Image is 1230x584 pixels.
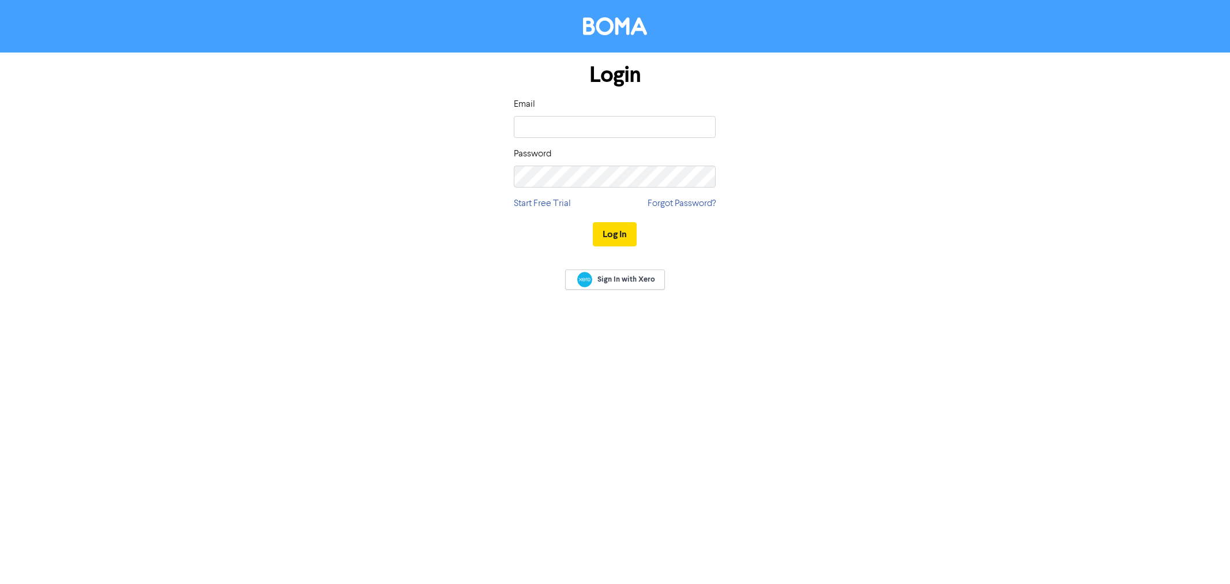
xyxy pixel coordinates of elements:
a: Sign In with Xero [565,269,664,290]
h1: Login [514,62,716,88]
label: Email [514,98,535,111]
img: Xero logo [577,272,592,287]
a: Start Free Trial [514,197,571,211]
span: Sign In with Xero [597,274,655,284]
button: Log In [593,222,637,246]
a: Forgot Password? [648,197,716,211]
img: BOMA Logo [583,17,647,35]
label: Password [514,147,551,161]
